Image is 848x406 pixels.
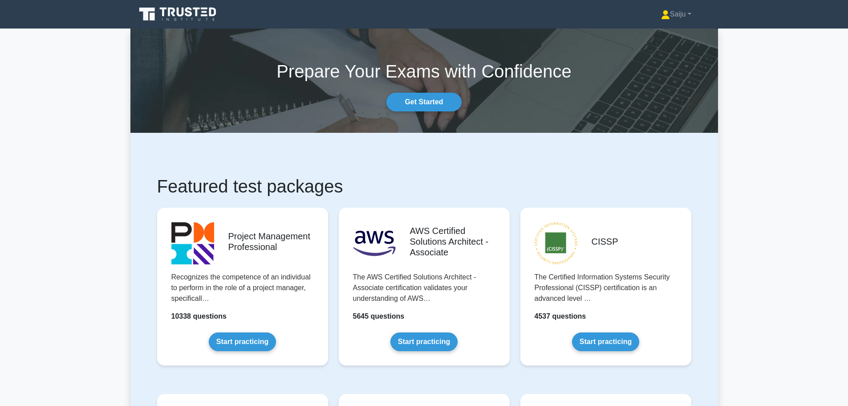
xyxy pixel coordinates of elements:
[640,5,713,23] a: Saiju
[209,332,276,351] a: Start practicing
[157,176,691,197] h1: Featured test packages
[390,332,458,351] a: Start practicing
[130,61,718,82] h1: Prepare Your Exams with Confidence
[572,332,639,351] a: Start practicing
[386,93,461,111] a: Get Started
